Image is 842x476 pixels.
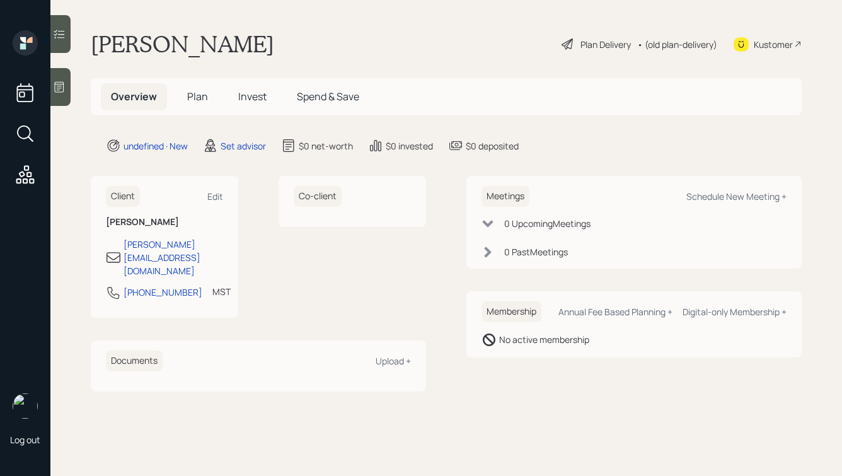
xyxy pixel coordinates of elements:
[558,306,672,318] div: Annual Fee Based Planning +
[212,285,231,298] div: MST
[91,30,274,58] h1: [PERSON_NAME]
[106,351,163,371] h6: Documents
[482,186,529,207] h6: Meetings
[482,301,541,322] h6: Membership
[499,333,589,346] div: No active membership
[299,139,353,153] div: $0 net-worth
[686,190,787,202] div: Schedule New Meeting +
[376,355,411,367] div: Upload +
[10,434,40,446] div: Log out
[124,286,202,299] div: [PHONE_NUMBER]
[187,90,208,103] span: Plan
[207,190,223,202] div: Edit
[111,90,157,103] span: Overview
[13,393,38,419] img: hunter_neumayer.jpg
[754,38,793,51] div: Kustomer
[637,38,717,51] div: • (old plan-delivery)
[238,90,267,103] span: Invest
[580,38,631,51] div: Plan Delivery
[124,238,223,277] div: [PERSON_NAME][EMAIL_ADDRESS][DOMAIN_NAME]
[221,139,266,153] div: Set advisor
[297,90,359,103] span: Spend & Save
[386,139,433,153] div: $0 invested
[294,186,342,207] h6: Co-client
[106,217,223,228] h6: [PERSON_NAME]
[504,217,591,230] div: 0 Upcoming Meeting s
[466,139,519,153] div: $0 deposited
[504,245,568,258] div: 0 Past Meeting s
[683,306,787,318] div: Digital-only Membership +
[124,139,188,153] div: undefined · New
[106,186,140,207] h6: Client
